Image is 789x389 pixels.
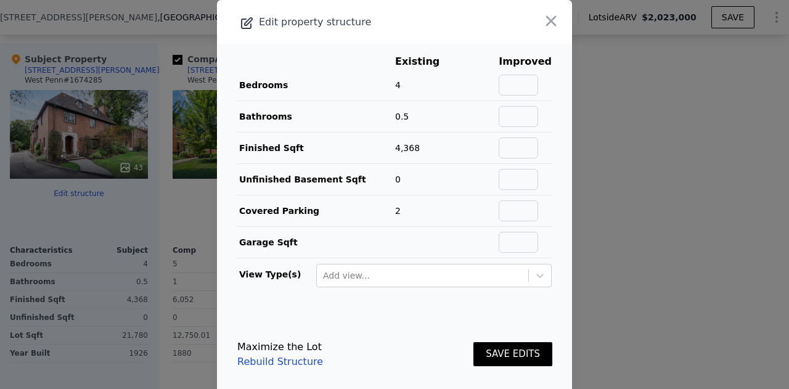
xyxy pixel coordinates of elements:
td: Bedrooms [237,70,394,101]
td: Garage Sqft [237,227,394,258]
span: 0 [395,174,401,184]
td: Unfinished Basement Sqft [237,164,394,195]
th: Improved [498,54,552,70]
span: 4,368 [395,143,420,153]
span: 4 [395,80,401,90]
div: Edit property structure [217,14,501,31]
td: View Type(s) [237,258,316,288]
span: 0.5 [395,112,409,121]
td: Finished Sqft [237,133,394,164]
span: 2 [395,206,401,216]
td: Bathrooms [237,101,394,133]
button: SAVE EDITS [473,342,552,366]
td: Covered Parking [237,195,394,227]
a: Rebuild Structure [237,354,323,369]
div: Maximize the Lot [237,340,323,354]
th: Existing [394,54,459,70]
